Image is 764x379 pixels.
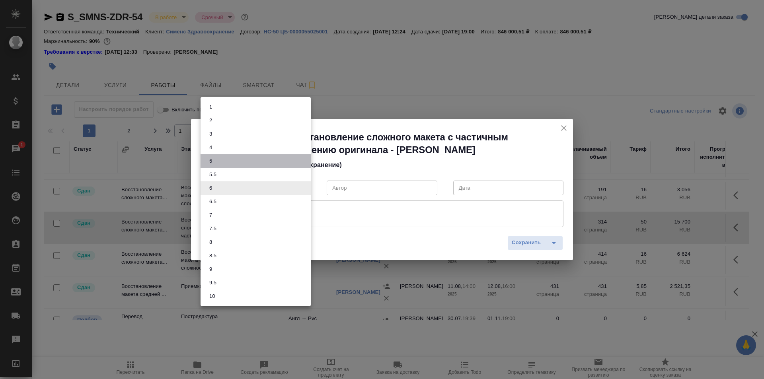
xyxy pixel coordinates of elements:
[207,170,219,179] button: 5.5
[207,116,214,125] button: 2
[207,143,214,152] button: 4
[207,130,214,138] button: 3
[207,157,214,165] button: 5
[207,224,219,233] button: 7.5
[207,238,214,247] button: 8
[207,211,214,220] button: 7
[207,251,219,260] button: 8.5
[207,103,214,111] button: 1
[207,265,214,274] button: 9
[207,278,219,287] button: 9.5
[207,184,214,192] button: 6
[207,292,217,301] button: 10
[207,197,219,206] button: 6.5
